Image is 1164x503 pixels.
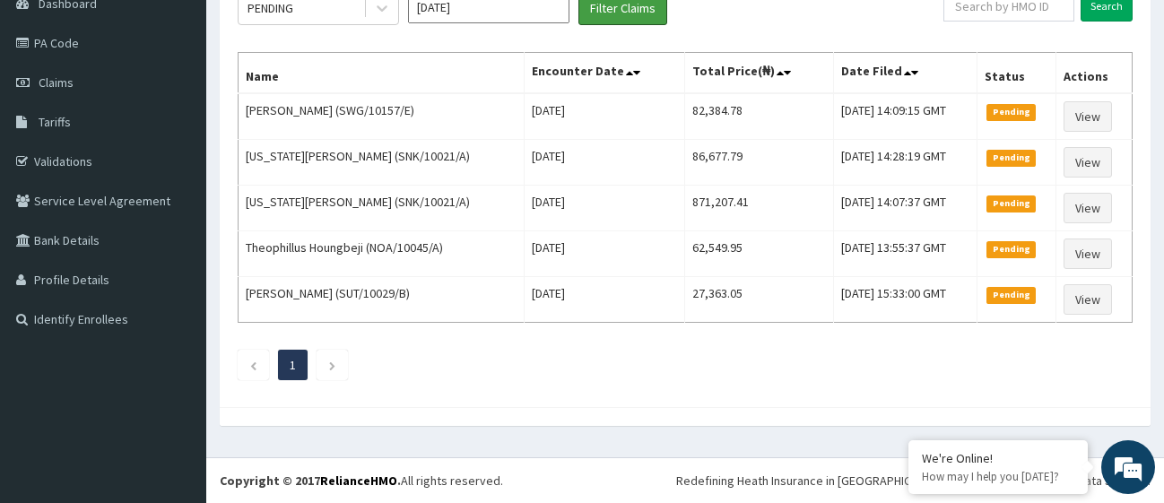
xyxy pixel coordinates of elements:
td: 62,549.95 [685,231,834,277]
td: [DATE] [524,140,684,186]
a: View [1064,284,1112,315]
td: [DATE] [524,277,684,323]
footer: All rights reserved. [206,457,1164,503]
th: Encounter Date [524,53,684,94]
th: Status [977,53,1056,94]
a: RelianceHMO [320,473,397,489]
span: Pending [986,287,1036,303]
a: View [1064,238,1112,269]
span: Claims [39,74,74,91]
strong: Copyright © 2017 . [220,473,401,489]
span: Pending [986,150,1036,166]
td: [US_STATE][PERSON_NAME] (SNK/10021/A) [239,140,525,186]
a: Page 1 is your current page [290,357,296,373]
td: [DATE] [524,93,684,140]
span: Pending [986,195,1036,212]
div: Redefining Heath Insurance in [GEOGRAPHIC_DATA] using Telemedicine and Data Science! [676,472,1151,490]
img: d_794563401_company_1708531726252_794563401 [33,90,73,134]
td: [DATE] 14:07:37 GMT [834,186,977,231]
td: [DATE] 13:55:37 GMT [834,231,977,277]
div: Minimize live chat window [294,9,337,52]
span: Pending [986,104,1036,120]
span: We're online! [104,143,248,324]
td: [DATE] 14:28:19 GMT [834,140,977,186]
td: [DATE] [524,186,684,231]
th: Name [239,53,525,94]
p: How may I help you today? [922,469,1074,484]
th: Date Filed [834,53,977,94]
span: Tariffs [39,114,71,130]
th: Actions [1056,53,1133,94]
td: 871,207.41 [685,186,834,231]
a: View [1064,101,1112,132]
td: Theophillus Houngbeji (NOA/10045/A) [239,231,525,277]
a: View [1064,147,1112,178]
textarea: Type your message and hit 'Enter' [9,323,342,386]
td: [DATE] 14:09:15 GMT [834,93,977,140]
td: [PERSON_NAME] (SUT/10029/B) [239,277,525,323]
a: Previous page [249,357,257,373]
a: Next page [328,357,336,373]
td: [PERSON_NAME] (SWG/10157/E) [239,93,525,140]
td: [DATE] 15:33:00 GMT [834,277,977,323]
span: Pending [986,241,1036,257]
td: [DATE] [524,231,684,277]
div: Chat with us now [93,100,301,124]
a: View [1064,193,1112,223]
div: We're Online! [922,450,1074,466]
td: 86,677.79 [685,140,834,186]
td: 82,384.78 [685,93,834,140]
td: 27,363.05 [685,277,834,323]
td: [US_STATE][PERSON_NAME] (SNK/10021/A) [239,186,525,231]
th: Total Price(₦) [685,53,834,94]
